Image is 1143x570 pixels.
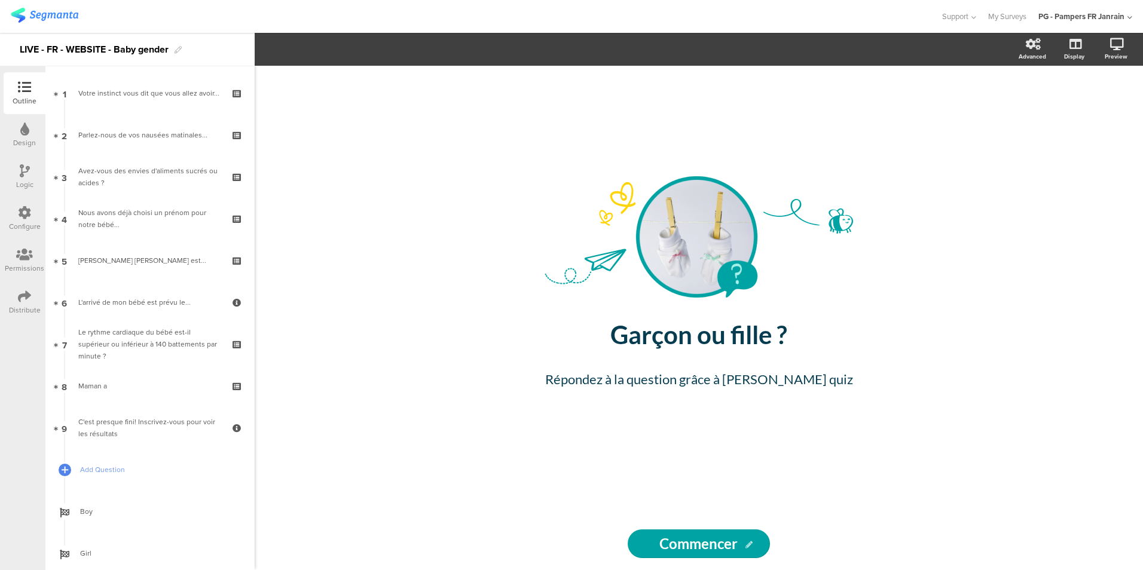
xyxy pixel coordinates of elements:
[62,212,67,225] span: 4
[48,198,252,240] a: 4 Nous avons déjà choisi un prénom pour notre bébé...
[628,529,771,558] input: Start
[13,137,36,148] div: Design
[478,320,920,350] div: Garçon ou fille ?
[80,547,233,559] span: Girl
[78,380,221,392] div: Maman a
[5,263,44,274] div: Permissions
[48,281,252,323] a: 6 L'arrivé de mon bébé est prévu le...
[20,40,169,59] div: LIVE - FR - WEBSITE - Baby gender
[62,338,67,351] span: 7
[62,379,67,393] span: 8
[78,255,221,266] div: Le ventre de maman est...
[78,207,221,231] div: Nous avons déjà choisi un prénom pour notre bébé...
[1019,52,1046,61] div: Advanced
[48,323,252,365] a: 7 Le rythme cardiaque du bébé est-il supérieur ou inférieur à 140 battements par minute ?
[48,365,252,407] a: 8 Maman a
[62,421,67,434] span: 9
[62,170,67,183] span: 3
[78,87,221,99] div: Votre instinct vous dit que vous allez avoir...
[9,305,41,315] div: Distribute
[48,156,252,198] a: 3 Avez-vous des envies d'aliments sucrés ou acides ?
[48,491,252,532] a: Boy
[942,11,968,22] span: Support
[11,8,78,23] img: segmanta logo
[48,114,252,156] a: 2 Parlez-nous de vos nausées matinales...
[1038,11,1124,22] div: PG - Pampers FR Janrain
[80,464,233,476] span: Add Question
[48,407,252,449] a: 9 C'est presque fini! Inscrivez-vous pour voir les résultats
[48,72,252,114] a: 1 Votre instinct vous dit que vous allez avoir...
[62,128,67,142] span: 2
[78,416,221,440] div: C'est presque fini! Inscrivez-vous pour voir les résultats
[78,326,221,362] div: Le rythme cardiaque du bébé est-il supérieur ou inférieur à 140 battements par minute ?
[16,179,33,190] div: Logic
[63,87,66,100] span: 1
[1064,52,1084,61] div: Display
[80,505,233,517] span: Boy
[78,129,221,141] div: Parlez-nous de vos nausées matinales...
[48,240,252,281] a: 5 [PERSON_NAME] [PERSON_NAME] est...
[78,296,221,308] div: L'arrivé de mon bébé est prévu le...
[13,96,36,106] div: Outline
[9,221,41,232] div: Configure
[490,369,908,389] div: Répondez à la question grâce à [PERSON_NAME] quiz
[62,296,67,309] span: 6
[78,165,221,189] div: Avez-vous des envies d'aliments sucrés ou acides ?
[62,254,67,267] span: 5
[1105,52,1127,61] div: Preview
